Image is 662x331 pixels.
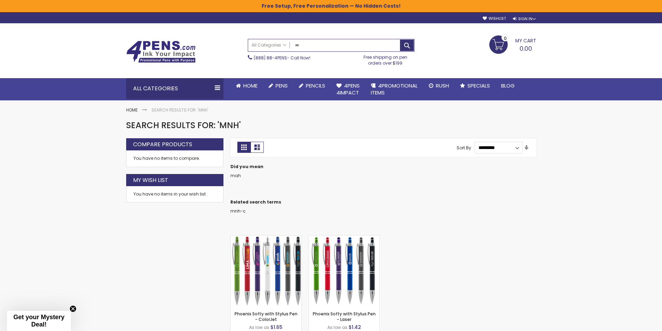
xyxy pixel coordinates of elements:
[13,314,64,328] span: Get your Mystery Deal!
[455,78,496,93] a: Specials
[126,107,138,113] a: Home
[483,16,506,21] a: Wishlist
[254,55,310,61] span: - Call Now!
[70,305,76,312] button: Close teaser
[309,235,379,306] img: Phoenix Softy with Stylus Pen - Laser
[349,324,361,331] span: $1.42
[126,78,223,99] div: All Categories
[513,16,536,22] div: Sign In
[306,82,325,89] span: Pencils
[520,44,532,53] span: 0.00
[7,311,71,331] div: Get your Mystery Deal!Close teaser
[336,82,360,96] span: 4Pens 4impact
[133,176,168,184] strong: My Wish List
[230,164,536,169] dt: Did you mean
[313,311,376,322] a: Phoenix Softy with Stylus Pen - Laser
[230,173,241,179] a: mah
[270,324,283,331] span: $1.65
[152,107,208,113] strong: Search results for: 'mnh'
[365,78,423,101] a: 4PROMOTIONALITEMS
[263,78,293,93] a: Pens
[248,39,290,51] a: All Categories
[276,82,288,89] span: Pens
[327,324,348,330] span: As low as
[331,78,365,101] a: 4Pens4impact
[133,141,192,148] strong: Compare Products
[371,82,418,96] span: 4PROMOTIONAL ITEMS
[126,41,196,63] img: 4Pens Custom Pens and Promotional Products
[436,82,449,89] span: Rush
[504,35,507,42] span: 0
[235,311,297,322] a: Phoenix Softy with Stylus Pen - ColorJet
[356,52,415,66] div: Free shipping on pen orders over $199
[489,35,536,53] a: 0.00 0
[231,235,301,241] a: Phoenix Softy with Stylus Pen - ColorJet
[126,119,241,131] span: Search results for: 'mnh'
[230,208,246,214] a: mnh-c
[243,82,258,89] span: Home
[237,142,251,153] strong: Grid
[133,191,216,197] div: You have no items in your wish list.
[252,42,286,48] span: All Categories
[423,78,455,93] a: Rush
[496,78,520,93] a: Blog
[254,55,287,61] a: (888) 88-4PENS
[293,78,331,93] a: Pencils
[457,144,471,150] label: Sort By
[467,82,490,89] span: Specials
[249,324,269,330] span: As low as
[231,235,301,306] img: Phoenix Softy with Stylus Pen - ColorJet
[309,235,379,241] a: Phoenix Softy with Stylus Pen - Laser
[501,82,515,89] span: Blog
[126,150,223,167] div: You have no items to compare.
[230,199,536,205] dt: Related search terms
[230,78,263,93] a: Home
